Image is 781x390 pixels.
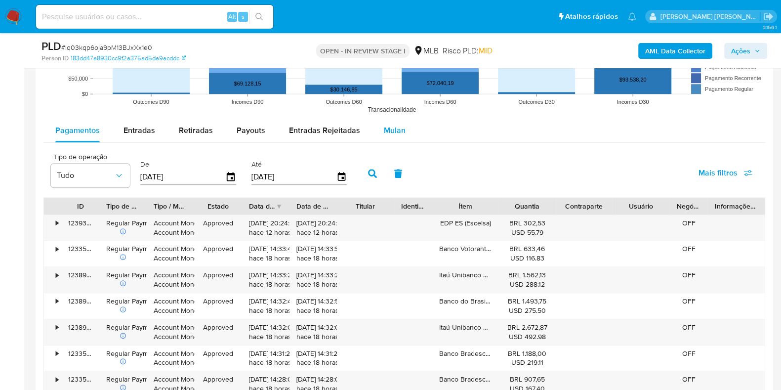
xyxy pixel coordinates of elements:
[660,12,760,21] p: danilo.toledo@mercadolivre.com
[724,43,767,59] button: Ações
[413,45,439,56] div: MLB
[36,10,273,23] input: Pesquise usuários ou casos...
[41,38,61,54] b: PLD
[71,54,186,63] a: 183dd47a8930cc9f2a375ad5da9acddc
[762,23,776,31] span: 3.156.1
[61,43,152,52] span: # Iq03kqp6oja9pM13BJxXx1e0
[565,11,618,22] span: Atalhos rápidos
[479,45,493,56] span: MID
[443,45,493,56] span: Risco PLD:
[763,11,774,22] a: Sair
[228,12,236,21] span: Alt
[628,12,636,21] a: Notificações
[731,43,750,59] span: Ações
[242,12,245,21] span: s
[645,43,705,59] b: AML Data Collector
[316,44,410,58] p: OPEN - IN REVIEW STAGE I
[249,10,269,24] button: search-icon
[638,43,712,59] button: AML Data Collector
[41,54,69,63] b: Person ID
